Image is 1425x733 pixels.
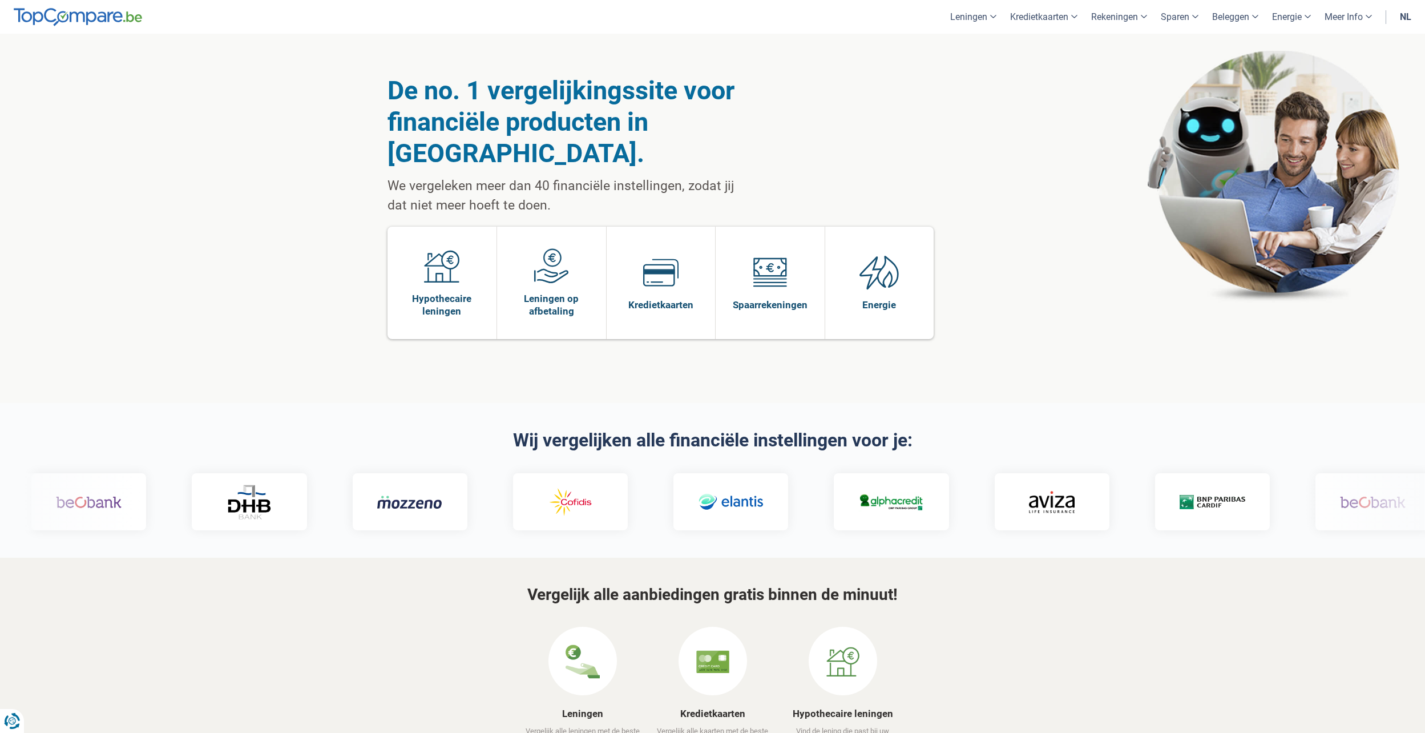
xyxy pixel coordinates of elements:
[696,645,730,679] img: Kredietkaarten
[628,299,693,311] span: Kredietkaarten
[534,248,569,284] img: Leningen op afbetaling
[858,492,923,512] img: Alphacredit
[225,485,271,519] img: DHB Bank
[503,292,600,317] span: Leningen op afbetaling
[859,255,899,290] img: Energie
[825,227,934,339] a: Energie Energie
[733,299,808,311] span: Spaarrekeningen
[536,486,602,519] img: Cofidis
[387,227,497,339] a: Hypothecaire leningen Hypothecaire leningen
[376,495,442,509] img: Mozzeno
[752,255,788,290] img: Spaarrekeningen
[566,645,600,679] img: Leningen
[1178,495,1244,509] img: Cardif
[1028,491,1074,513] img: Aviza
[393,292,491,317] span: Hypothecaire leningen
[562,708,603,719] a: Leningen
[643,255,679,290] img: Kredietkaarten
[387,430,1038,450] h2: Wij vergelijken alle financiële instellingen voor je:
[387,75,745,169] h1: De no. 1 vergelijkingssite voor financiële producten in [GEOGRAPHIC_DATA].
[680,708,745,719] a: Kredietkaarten
[697,486,763,519] img: Elantis
[607,227,716,339] a: Kredietkaarten Kredietkaarten
[387,586,1038,604] h3: Vergelijk alle aanbiedingen gratis binnen de minuut!
[14,8,142,26] img: TopCompare
[387,176,745,215] p: We vergeleken meer dan 40 financiële instellingen, zodat jij dat niet meer hoeft te doen.
[793,708,893,719] a: Hypothecaire leningen
[497,227,606,339] a: Leningen op afbetaling Leningen op afbetaling
[716,227,825,339] a: Spaarrekeningen Spaarrekeningen
[862,299,896,311] span: Energie
[424,248,459,284] img: Hypothecaire leningen
[826,645,860,679] img: Hypothecaire leningen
